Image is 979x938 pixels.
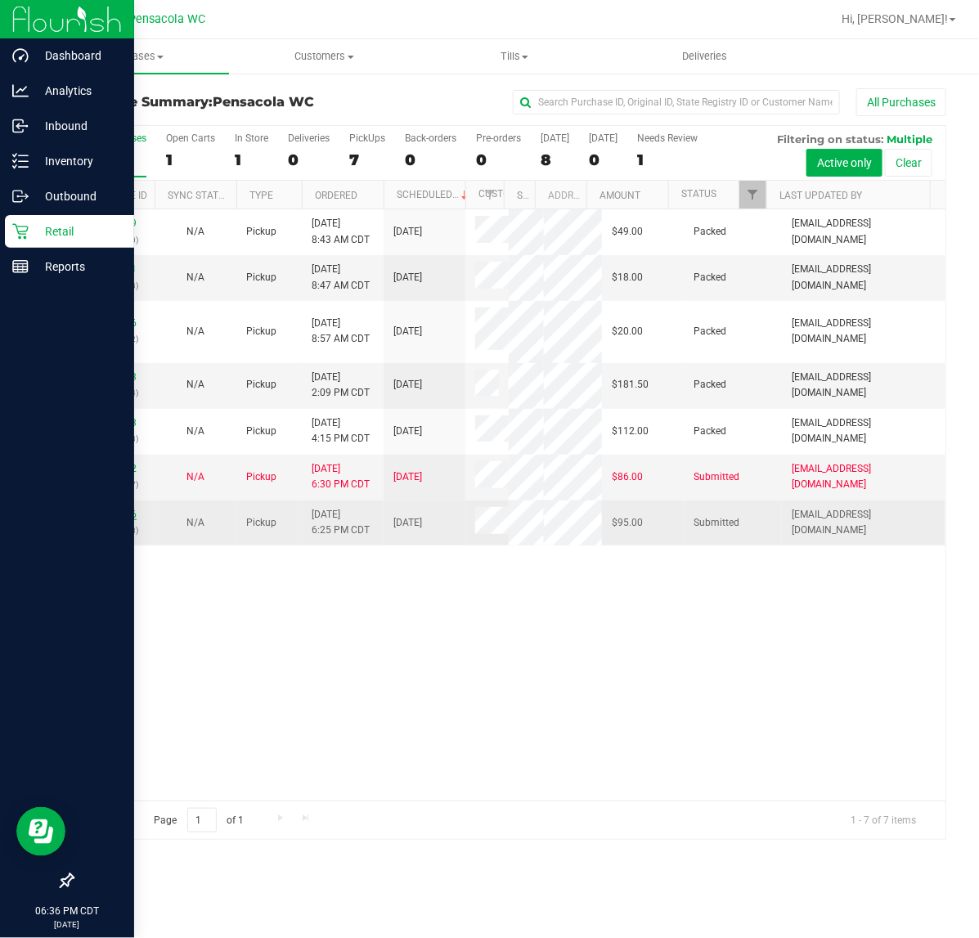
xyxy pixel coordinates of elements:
a: State Registry ID [518,190,604,201]
button: N/A [186,424,204,439]
span: [DATE] [393,377,422,393]
span: [EMAIL_ADDRESS][DOMAIN_NAME] [792,262,936,293]
span: Not Applicable [186,471,204,482]
span: $112.00 [612,424,649,439]
inline-svg: Inbound [12,118,29,134]
span: [DATE] [393,469,422,485]
a: Type [249,190,273,201]
inline-svg: Inventory [12,153,29,169]
span: [DATE] 8:57 AM CDT [312,316,370,347]
span: Not Applicable [186,425,204,437]
inline-svg: Dashboard [12,47,29,64]
button: All Purchases [856,88,946,116]
p: Inventory [29,151,127,171]
span: Pickup [246,469,276,485]
a: Last Updated By [779,190,862,201]
span: Pickup [246,377,276,393]
p: Inbound [29,116,127,136]
span: [EMAIL_ADDRESS][DOMAIN_NAME] [792,370,936,401]
span: Pickup [246,515,276,531]
span: [DATE] 8:43 AM CDT [312,216,370,247]
span: [EMAIL_ADDRESS][DOMAIN_NAME] [792,415,936,447]
a: Sync Status [168,190,231,201]
input: 1 [187,808,217,833]
a: Customers [229,39,419,74]
span: $86.00 [612,469,643,485]
div: 0 [405,150,456,169]
div: Back-orders [405,132,456,144]
p: Analytics [29,81,127,101]
a: Tills [420,39,609,74]
span: [EMAIL_ADDRESS][DOMAIN_NAME] [792,507,936,538]
div: 0 [288,150,330,169]
a: Amount [600,190,640,201]
div: 0 [589,150,617,169]
span: Pensacola WC [128,12,205,26]
span: 1 - 7 of 7 items [838,808,929,833]
div: [DATE] [589,132,617,144]
span: [DATE] [393,424,422,439]
div: Open Carts [166,132,215,144]
button: N/A [186,224,204,240]
button: N/A [186,469,204,485]
h3: Purchase Summary: [72,95,363,110]
span: [DATE] [393,324,422,339]
inline-svg: Analytics [12,83,29,99]
a: Deliveries [609,39,799,74]
span: Pickup [246,424,276,439]
span: Packed [694,324,726,339]
span: Deliveries [660,49,749,64]
span: Pickup [246,224,276,240]
span: Not Applicable [186,226,204,237]
a: Filter [739,181,766,209]
span: Pickup [246,270,276,285]
div: Deliveries [288,132,330,144]
button: N/A [186,377,204,393]
span: [DATE] 2:09 PM CDT [312,370,370,401]
p: [DATE] [7,918,127,931]
inline-svg: Retail [12,223,29,240]
div: 1 [637,150,698,169]
span: [DATE] [393,224,422,240]
button: N/A [186,515,204,531]
span: Packed [694,424,726,439]
span: [DATE] [393,270,422,285]
p: Dashboard [29,46,127,65]
button: N/A [186,324,204,339]
div: Pre-orders [476,132,521,144]
p: 06:36 PM CDT [7,904,127,918]
span: Not Applicable [186,325,204,337]
span: [DATE] 6:25 PM CDT [312,507,370,538]
div: 7 [349,150,385,169]
span: Pickup [246,324,276,339]
div: In Store [235,132,268,144]
a: Filter [477,181,504,209]
span: [DATE] 8:47 AM CDT [312,262,370,293]
span: $181.50 [612,377,649,393]
p: Reports [29,257,127,276]
span: Hi, [PERSON_NAME]! [842,12,948,25]
button: Active only [806,149,882,177]
span: $49.00 [612,224,643,240]
inline-svg: Outbound [12,188,29,204]
span: Page of 1 [140,808,258,833]
div: 8 [541,150,569,169]
inline-svg: Reports [12,258,29,275]
span: Submitted [694,469,739,485]
a: Purchases [39,39,229,74]
span: $20.00 [612,324,643,339]
span: Not Applicable [186,272,204,283]
button: N/A [186,270,204,285]
iframe: Resource center [16,807,65,856]
th: Address [535,181,586,209]
div: 1 [166,150,215,169]
span: [DATE] 4:15 PM CDT [312,415,370,447]
div: PickUps [349,132,385,144]
p: Outbound [29,186,127,206]
div: 1 [235,150,268,169]
span: Not Applicable [186,379,204,390]
span: Pensacola WC [213,94,314,110]
a: Scheduled [397,189,471,200]
span: Customers [230,49,418,64]
span: [EMAIL_ADDRESS][DOMAIN_NAME] [792,316,936,347]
